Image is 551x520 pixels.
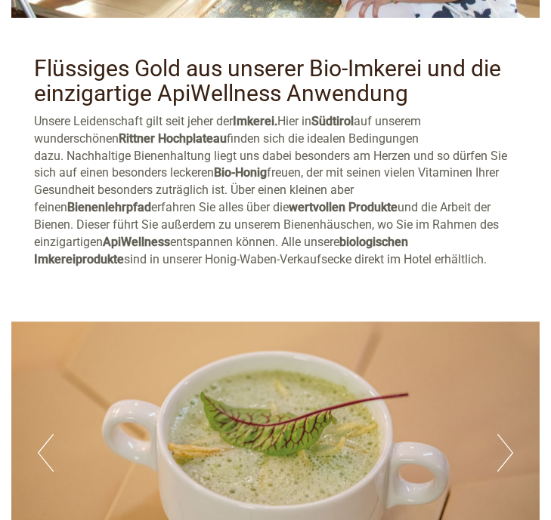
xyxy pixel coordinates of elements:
[38,434,54,472] button: Previous
[497,434,513,472] button: Next
[209,11,274,37] div: Freitag
[311,114,354,128] strong: Südtirol
[233,114,277,128] strong: Imkerei.
[103,235,170,249] strong: ApiWellness
[34,55,501,106] span: Flüssiges Gold aus unserer Bio-Imkerei und die einzigartige ApiWellness Anwendung
[34,235,408,266] strong: biologischen Imkereiprodukte
[289,200,398,214] strong: wertvollen Produkte
[383,391,483,424] button: Senden
[11,41,245,87] div: Guten Tag, wie können wir Ihnen helfen?
[67,200,151,214] strong: Bienenlehrpfad
[119,131,227,146] strong: Rittner Hochplateau
[34,113,517,269] p: Unsere Leidenschaft gilt seit jeher der Hier in auf unserem wunderschönen finden sich die idealen...
[23,73,237,84] small: 19:57
[23,44,237,56] div: APIPURA hotel rinner
[214,165,267,180] strong: Bio-Honig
